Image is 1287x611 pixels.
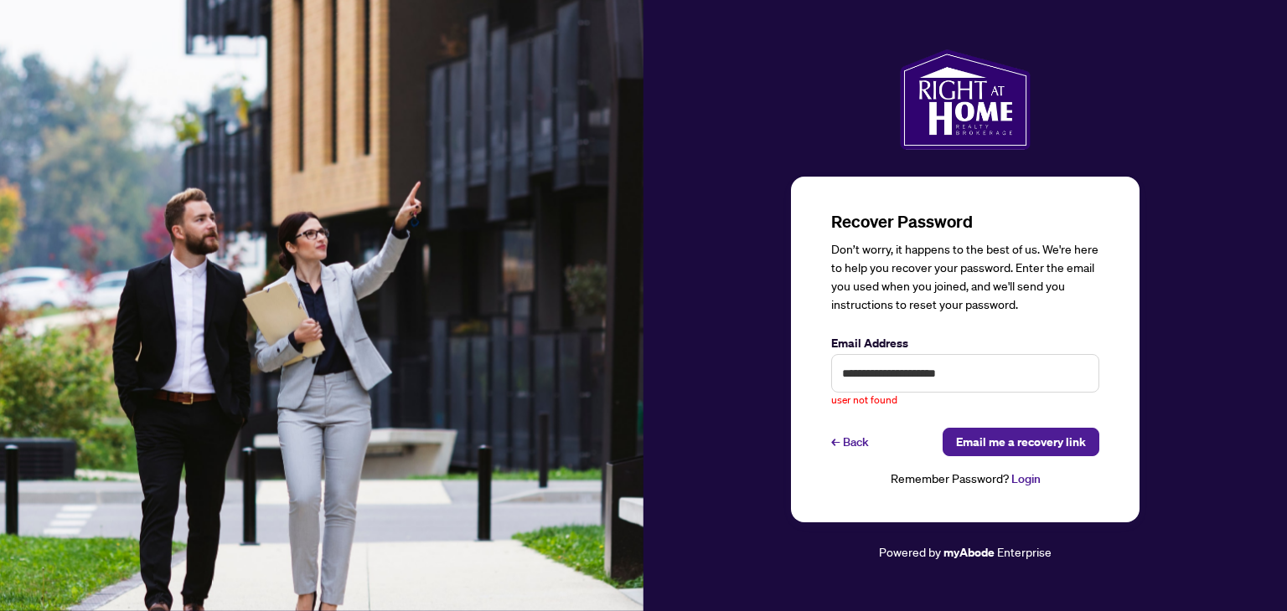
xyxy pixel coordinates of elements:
[900,49,1030,150] img: ma-logo
[1011,471,1041,486] a: Login
[879,544,941,559] span: Powered by
[831,210,1099,234] h3: Recover Password
[831,393,897,408] span: user not found
[997,544,1052,559] span: Enterprise
[831,240,1099,314] div: Don’t worry, it happens to the best of us. We're here to help you recover your password. Enter th...
[831,470,1099,489] div: Remember Password?
[943,543,995,562] a: myAbode
[831,428,869,456] a: ←Back
[831,334,1099,352] label: Email Address
[956,429,1086,455] span: Email me a recovery link
[943,428,1099,456] button: Email me a recovery link
[831,433,840,451] span: ←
